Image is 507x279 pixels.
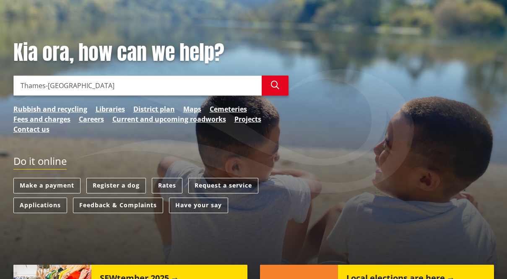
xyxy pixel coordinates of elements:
[13,178,81,193] a: Make a payment
[188,178,258,193] a: Request a service
[13,198,67,213] a: Applications
[169,198,228,213] a: Have your say
[13,114,70,124] a: Fees and charges
[79,114,104,124] a: Careers
[183,104,201,114] a: Maps
[96,104,125,114] a: Libraries
[13,76,262,96] input: Search input
[73,198,163,213] a: Feedback & Complaints
[13,155,67,170] h2: Do it online
[86,178,146,193] a: Register a dog
[112,114,226,124] a: Current and upcoming roadworks
[210,104,247,114] a: Cemeteries
[234,114,261,124] a: Projects
[13,104,87,114] a: Rubbish and recycling
[13,124,49,134] a: Contact us
[133,104,175,114] a: District plan
[468,244,499,274] iframe: Messenger Launcher
[13,41,289,65] h1: Kia ora, how can we help?
[152,178,182,193] a: Rates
